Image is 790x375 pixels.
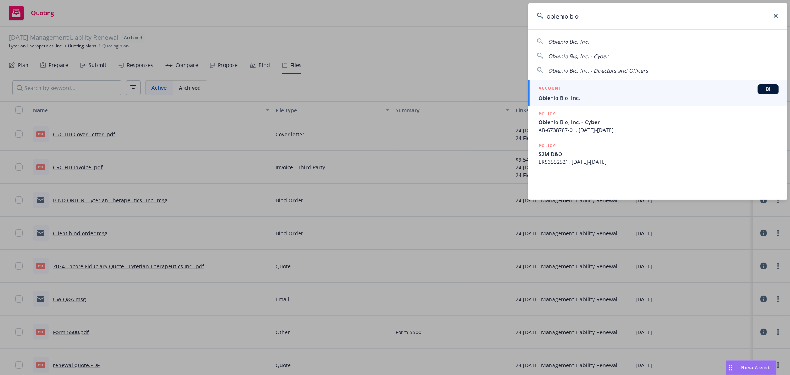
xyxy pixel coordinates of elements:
[726,360,777,375] button: Nova Assist
[539,118,779,126] span: Oblenio Bio, Inc. - Cyber
[528,106,787,138] a: POLICYOblenio Bio, Inc. - CyberAB-6738787-01, [DATE]-[DATE]
[539,126,779,134] span: AB-6738787-01, [DATE]-[DATE]
[741,364,770,371] span: Nova Assist
[548,67,648,74] span: Oblenio Bio, Inc. - Directors and Officers
[539,158,779,166] span: EKS3552521, [DATE]-[DATE]
[726,361,735,375] div: Drag to move
[539,142,556,149] h5: POLICY
[528,80,787,106] a: ACCOUNTBIOblenio Bio, Inc.
[539,150,779,158] span: $2M D&O
[548,38,589,45] span: Oblenio Bio, Inc.
[761,86,776,93] span: BI
[539,84,561,93] h5: ACCOUNT
[539,110,556,117] h5: POLICY
[528,138,787,170] a: POLICY$2M D&OEKS3552521, [DATE]-[DATE]
[528,3,787,29] input: Search...
[548,53,608,60] span: Oblenio Bio, Inc. - Cyber
[539,94,779,102] span: Oblenio Bio, Inc.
